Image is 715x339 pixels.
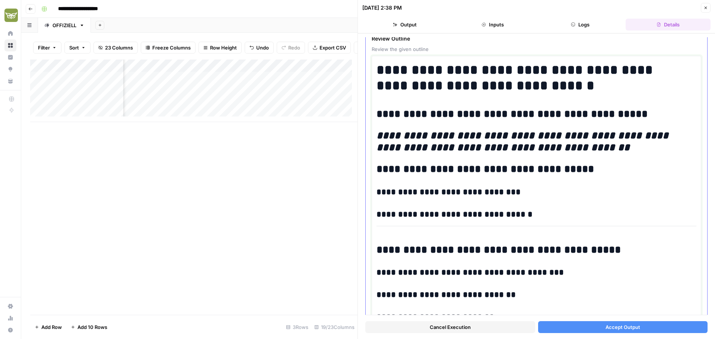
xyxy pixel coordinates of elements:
[4,28,16,39] a: Home
[38,44,50,51] span: Filter
[41,323,62,331] span: Add Row
[105,44,133,51] span: 23 Columns
[93,42,138,54] button: 23 Columns
[626,19,711,31] button: Details
[66,321,112,333] button: Add 10 Rows
[77,323,107,331] span: Add 10 Rows
[283,321,311,333] div: 3 Rows
[256,44,269,51] span: Undo
[362,4,402,12] div: [DATE] 2:38 PM
[4,9,18,22] img: Evergreen Media Logo
[4,324,16,336] button: Help + Support
[141,42,196,54] button: Freeze Columns
[538,321,708,333] button: Accept Output
[372,35,701,42] span: Review Outline
[4,39,16,51] a: Browse
[30,321,66,333] button: Add Row
[210,44,237,51] span: Row Height
[64,42,90,54] button: Sort
[4,6,16,25] button: Workspace: Evergreen Media
[430,323,471,331] span: Cancel Execution
[308,42,351,54] button: Export CSV
[365,321,535,333] button: Cancel Execution
[152,44,191,51] span: Freeze Columns
[53,22,76,29] div: OFFIZIELL
[4,312,16,324] a: Usage
[69,44,79,51] span: Sort
[320,44,346,51] span: Export CSV
[245,42,274,54] button: Undo
[311,321,357,333] div: 19/23 Columns
[362,19,447,31] button: Output
[538,19,623,31] button: Logs
[4,75,16,87] a: Your Data
[33,42,61,54] button: Filter
[38,18,91,33] a: OFFIZIELL
[288,44,300,51] span: Redo
[450,19,535,31] button: Inputs
[372,45,701,53] span: Review the given outline
[4,300,16,312] a: Settings
[4,63,16,75] a: Opportunities
[606,323,640,331] span: Accept Output
[277,42,305,54] button: Redo
[4,51,16,63] a: Insights
[198,42,242,54] button: Row Height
